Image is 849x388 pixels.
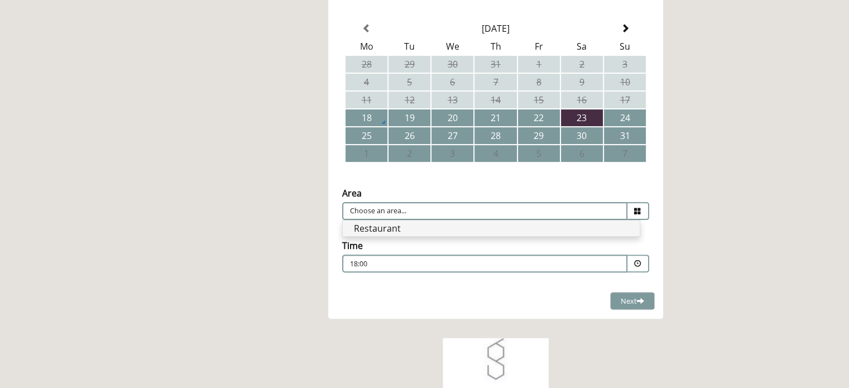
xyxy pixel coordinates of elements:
span: Previous Month [362,24,371,33]
td: 5 [518,145,560,162]
label: Time [342,239,363,252]
p: 18:00 [350,259,552,269]
td: 24 [604,109,646,126]
th: Tu [388,38,430,55]
td: 4 [474,145,516,162]
td: 6 [561,145,603,162]
th: Mo [346,38,387,55]
td: 23 [561,109,603,126]
td: 25 [346,127,387,144]
td: 8 [518,74,560,90]
td: 1 [346,145,387,162]
td: 30 [561,127,603,144]
label: Area [342,187,362,199]
th: We [431,38,473,55]
td: 2 [388,145,430,162]
td: 5 [388,74,430,90]
td: 1 [518,56,560,73]
th: Su [604,38,646,55]
td: 22 [518,109,560,126]
td: 28 [346,56,387,73]
td: 19 [388,109,430,126]
th: Fr [518,38,560,55]
td: 16 [561,92,603,108]
button: Next [610,292,655,310]
td: 17 [604,92,646,108]
td: 14 [474,92,516,108]
td: 29 [388,56,430,73]
td: 3 [604,56,646,73]
span: Next [621,296,644,306]
td: 2 [561,56,603,73]
td: 27 [431,127,473,144]
td: 7 [604,145,646,162]
td: 6 [431,74,473,90]
td: 4 [346,74,387,90]
li: Restaurant [343,221,640,236]
td: 20 [431,109,473,126]
td: 21 [474,109,516,126]
td: 9 [561,74,603,90]
td: 31 [474,56,516,73]
th: Th [474,38,516,55]
td: 29 [518,127,560,144]
td: 10 [604,74,646,90]
td: 26 [388,127,430,144]
td: 31 [604,127,646,144]
td: 28 [474,127,516,144]
td: 30 [431,56,473,73]
span: Next Month [620,24,629,33]
th: Select Month [388,20,603,37]
td: 13 [431,92,473,108]
td: 12 [388,92,430,108]
th: Sa [561,38,603,55]
td: 18 [346,109,387,126]
td: 15 [518,92,560,108]
td: 7 [474,74,516,90]
td: 3 [431,145,473,162]
td: 11 [346,92,387,108]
